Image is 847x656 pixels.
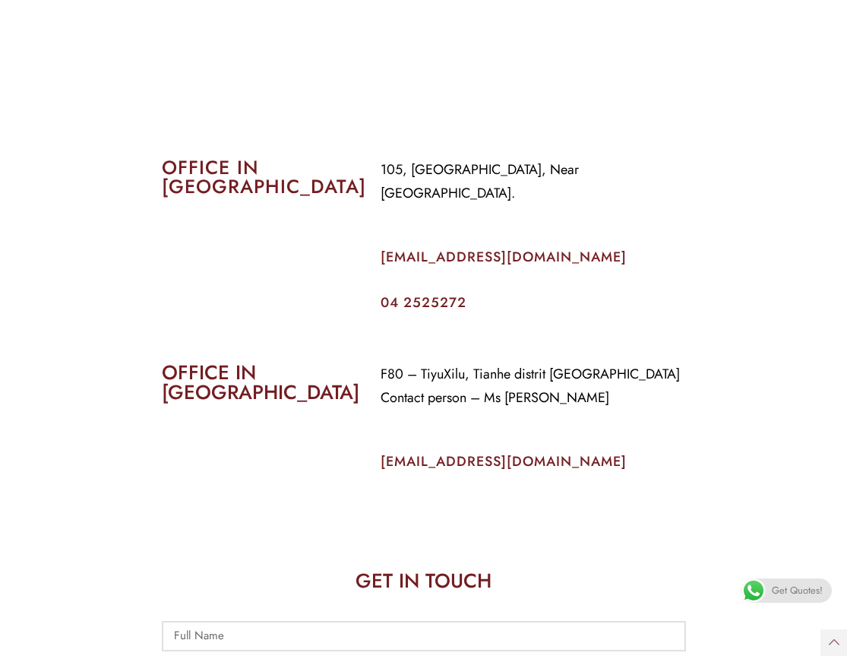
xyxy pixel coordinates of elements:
a: 04 2525272 [381,293,466,312]
input: Full Name [162,621,686,651]
h2: OFFICE IN [GEOGRAPHIC_DATA] [162,363,358,402]
a: [EMAIL_ADDRESS][DOMAIN_NAME] [381,452,627,471]
h2: OFFICE IN [GEOGRAPHIC_DATA] [162,158,358,196]
p: F80 – TiyuXilu, Tianhe distrit [GEOGRAPHIC_DATA] Contact person – Ms [PERSON_NAME] [381,363,686,410]
h2: GET IN TOUCH [162,571,686,591]
p: 105, [GEOGRAPHIC_DATA], Near [GEOGRAPHIC_DATA]. [381,158,686,205]
a: [EMAIL_ADDRESS][DOMAIN_NAME] [381,247,627,267]
span: Get Quotes! [772,578,823,603]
